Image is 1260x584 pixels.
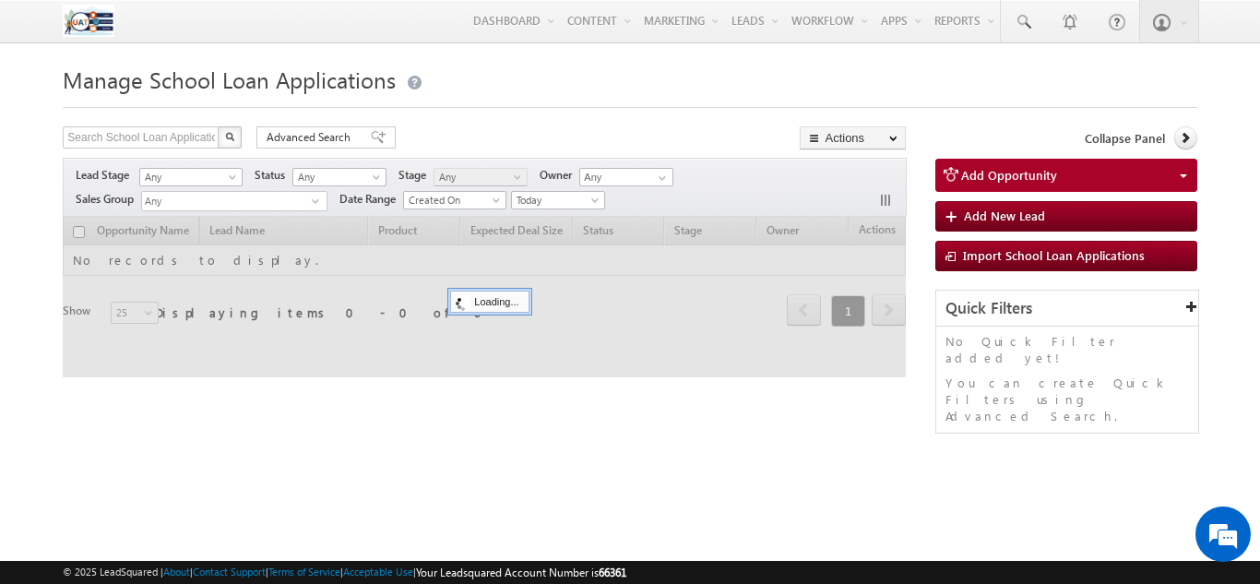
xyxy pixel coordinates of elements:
[63,5,113,37] img: Custom Logo
[225,132,234,141] img: Search
[76,167,137,184] span: Lead Stage
[434,168,528,186] a: Any
[963,247,1145,263] span: Import School Loan Applications
[255,167,292,184] span: Status
[141,191,327,211] div: Any
[142,192,312,213] span: Any
[512,192,600,209] span: Today
[511,191,605,209] a: Today
[1085,130,1165,147] span: Collapse Panel
[800,126,906,149] button: Actions
[339,191,403,208] span: Date Range
[416,566,626,579] span: Your Leadsquared Account Number is
[599,566,626,579] span: 66361
[193,566,266,578] a: Contact Support
[945,333,1189,366] p: No Quick Filter added yet!
[292,168,386,186] a: Any
[961,167,1057,183] span: Add Opportunity
[404,192,500,209] span: Created On
[312,197,327,205] span: select
[76,191,141,208] span: Sales Group
[139,168,243,186] a: Any
[343,566,413,578] a: Acceptable Use
[450,291,529,313] div: Loading...
[945,375,1189,424] p: You can create Quick Filters using Advanced Search.
[434,169,522,185] span: Any
[268,566,340,578] a: Terms of Service
[140,169,236,185] span: Any
[63,65,396,94] span: Manage School Loan Applications
[936,291,1198,327] div: Quick Filters
[267,129,356,146] span: Advanced Search
[163,566,190,578] a: About
[293,169,381,185] span: Any
[63,564,626,581] span: © 2025 LeadSquared | | | | |
[579,168,673,186] input: Type to Search
[648,169,672,187] a: Show All Items
[398,167,434,184] span: Stage
[540,167,579,184] span: Owner
[964,208,1045,223] span: Add New Lead
[403,191,506,209] a: Created On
